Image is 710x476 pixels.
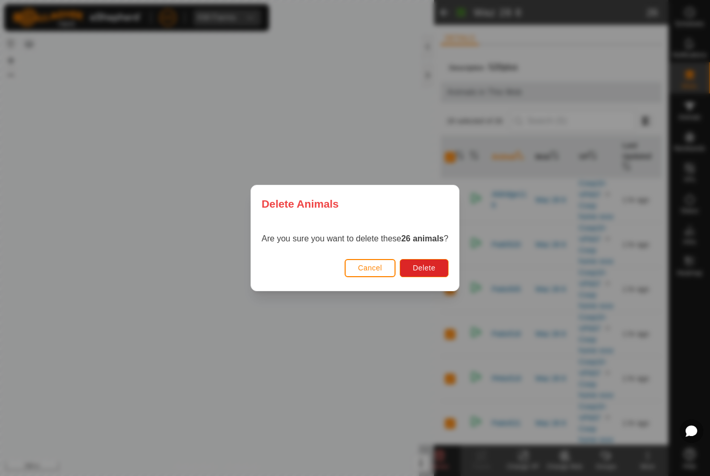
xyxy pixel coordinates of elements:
button: Cancel [345,259,396,277]
button: Delete [400,259,448,277]
span: Cancel [358,264,383,272]
span: Are you sure you want to delete these ? [261,234,448,243]
strong: 26 animals [401,234,444,243]
span: Delete [413,264,435,272]
div: Delete Animals [251,185,458,222]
